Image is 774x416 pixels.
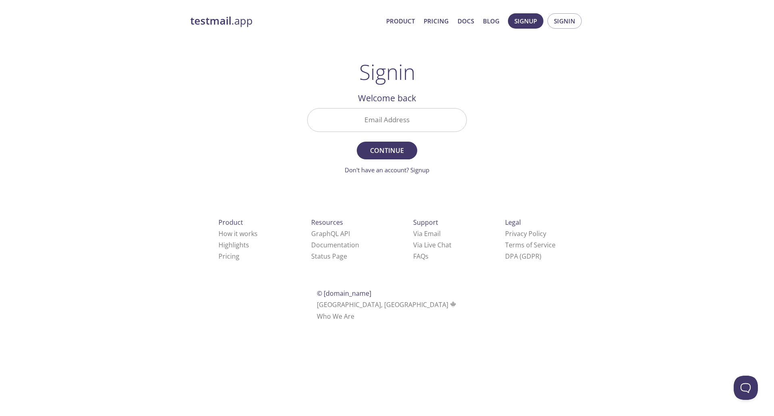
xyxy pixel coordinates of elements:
[508,13,543,29] button: Signup
[317,312,354,321] a: Who We Are
[734,376,758,400] iframe: Help Scout Beacon - Open
[413,252,429,261] a: FAQ
[458,16,474,26] a: Docs
[413,218,438,227] span: Support
[190,14,380,28] a: testmail.app
[424,16,449,26] a: Pricing
[386,16,415,26] a: Product
[311,252,347,261] a: Status Page
[425,252,429,261] span: s
[218,240,249,249] a: Highlights
[317,289,371,298] span: © [DOMAIN_NAME]
[357,142,417,159] button: Continue
[505,240,556,249] a: Terms of Service
[311,229,350,238] a: GraphQL API
[554,16,575,26] span: Signin
[218,229,258,238] a: How it works
[311,240,359,249] a: Documentation
[505,229,546,238] a: Privacy Policy
[483,16,499,26] a: Blog
[190,14,231,28] strong: testmail
[366,145,408,156] span: Continue
[307,91,467,105] h2: Welcome back
[218,252,239,261] a: Pricing
[547,13,582,29] button: Signin
[345,166,429,174] a: Don't have an account? Signup
[311,218,343,227] span: Resources
[317,300,458,309] span: [GEOGRAPHIC_DATA], [GEOGRAPHIC_DATA]
[505,218,521,227] span: Legal
[514,16,537,26] span: Signup
[505,252,541,261] a: DPA (GDPR)
[413,240,451,249] a: Via Live Chat
[359,60,415,84] h1: Signin
[413,229,441,238] a: Via Email
[218,218,243,227] span: Product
